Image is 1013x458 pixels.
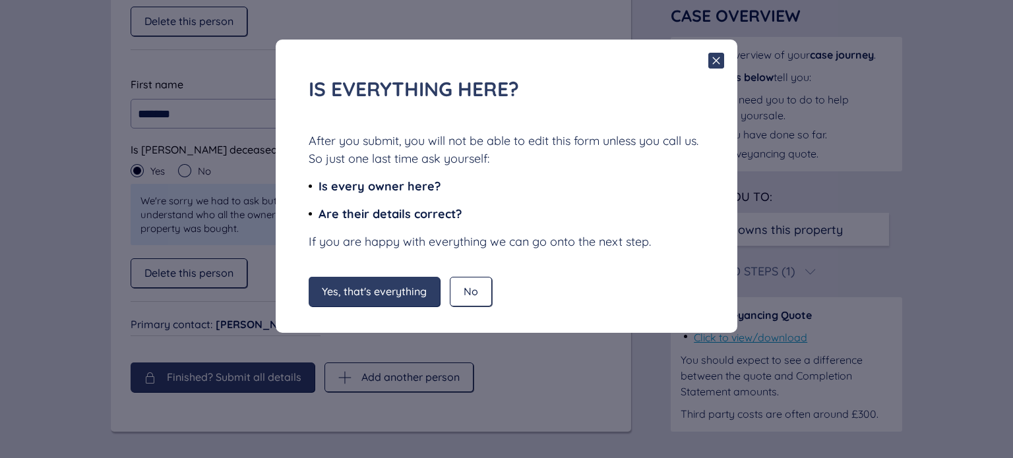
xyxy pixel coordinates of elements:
span: Is every owner here? [319,179,441,194]
span: Is everything here? [309,76,519,101]
span: Are their details correct? [319,206,462,221]
span: Yes, that's everything [322,285,427,297]
div: After you submit, you will not be able to edit this form unless you call us. So just one last tim... [309,132,704,167]
span: No [464,285,478,297]
div: If you are happy with everything we can go onto the next step. [309,233,704,250]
